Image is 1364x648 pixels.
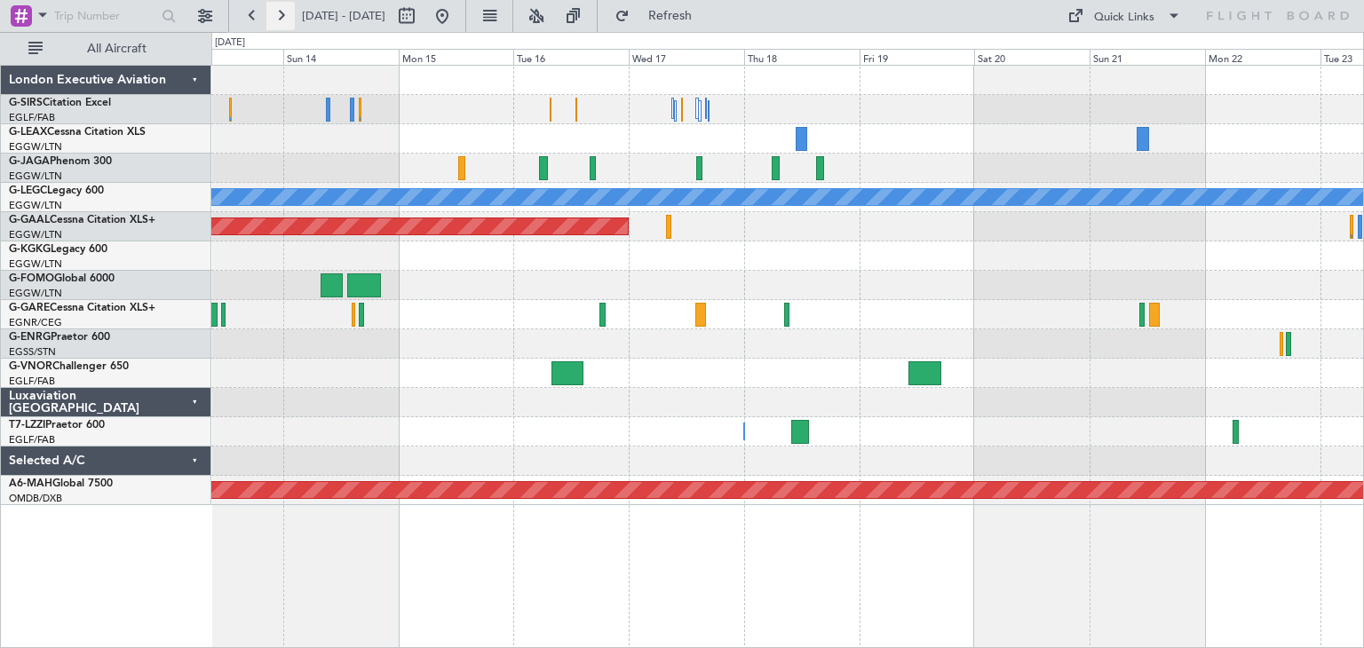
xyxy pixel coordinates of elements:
a: G-JAGAPhenom 300 [9,156,112,167]
span: G-VNOR [9,361,52,372]
a: EGNR/CEG [9,316,62,329]
a: EGLF/FAB [9,433,55,446]
div: Tue 16 [513,49,629,65]
a: EGGW/LTN [9,140,62,154]
div: [DATE] [215,36,245,51]
div: Sat 20 [974,49,1090,65]
a: G-FOMOGlobal 6000 [9,273,115,284]
span: G-KGKG [9,244,51,255]
a: T7-LZZIPraetor 600 [9,420,105,431]
a: EGGW/LTN [9,170,62,183]
div: Thu 18 [744,49,860,65]
span: T7-LZZI [9,420,45,431]
span: G-LEGC [9,186,47,196]
button: Quick Links [1059,2,1190,30]
button: Refresh [607,2,713,30]
div: Sun 14 [283,49,399,65]
div: Sun 21 [1090,49,1205,65]
a: G-GARECessna Citation XLS+ [9,303,155,313]
a: EGGW/LTN [9,257,62,271]
a: G-LEAXCessna Citation XLS [9,127,146,138]
span: G-FOMO [9,273,54,284]
a: EGGW/LTN [9,287,62,300]
a: EGLF/FAB [9,375,55,388]
div: Mon 15 [399,49,514,65]
span: [DATE] - [DATE] [302,8,385,24]
a: G-LEGCLegacy 600 [9,186,104,196]
a: OMDB/DXB [9,492,62,505]
span: G-GAAL [9,215,50,225]
a: EGGW/LTN [9,228,62,241]
a: G-SIRSCitation Excel [9,98,111,108]
div: Fri 19 [860,49,975,65]
span: G-SIRS [9,98,43,108]
span: A6-MAH [9,478,52,489]
a: G-ENRGPraetor 600 [9,332,110,343]
div: Mon 22 [1205,49,1320,65]
a: EGLF/FAB [9,111,55,124]
a: EGGW/LTN [9,199,62,212]
a: G-KGKGLegacy 600 [9,244,107,255]
a: A6-MAHGlobal 7500 [9,478,113,489]
span: All Aircraft [46,43,187,55]
span: G-ENRG [9,332,51,343]
a: G-VNORChallenger 650 [9,361,129,372]
span: Refresh [633,10,708,22]
span: G-GARE [9,303,50,313]
span: G-JAGA [9,156,50,167]
input: Trip Number [54,3,156,29]
div: Quick Links [1094,9,1154,27]
a: G-GAALCessna Citation XLS+ [9,215,155,225]
div: Wed 17 [629,49,744,65]
button: All Aircraft [20,35,193,63]
a: EGSS/STN [9,345,56,359]
span: G-LEAX [9,127,47,138]
div: Sat 13 [168,49,283,65]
